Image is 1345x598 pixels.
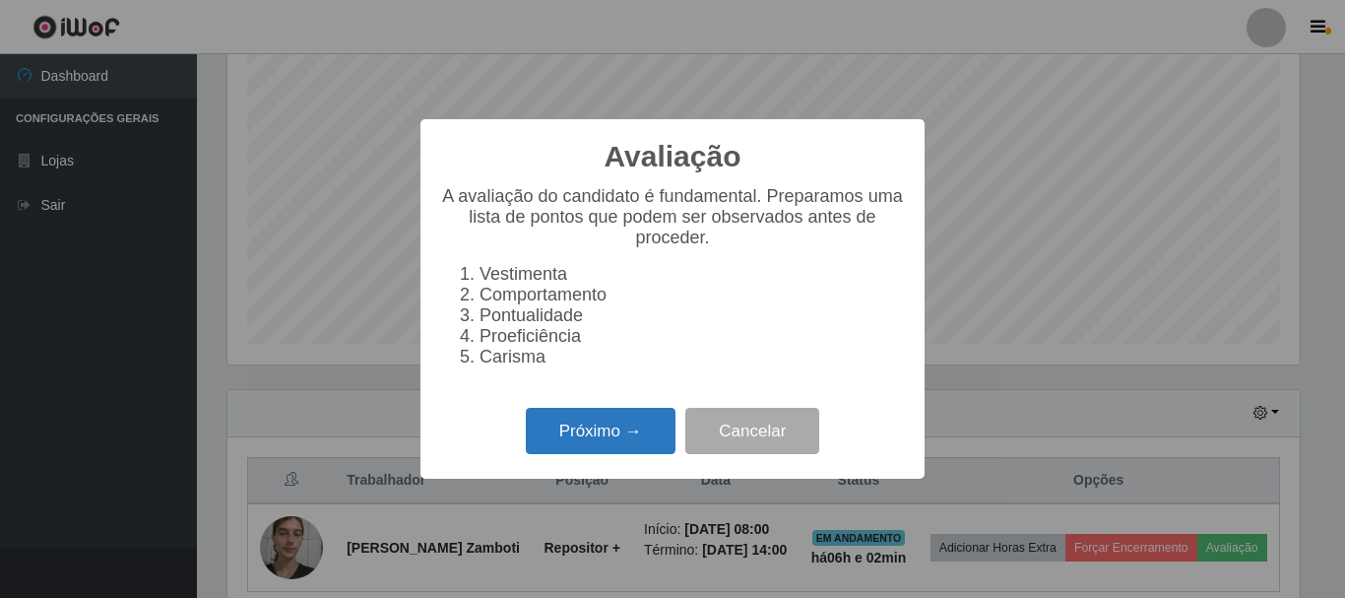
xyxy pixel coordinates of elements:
[480,285,905,305] li: Comportamento
[480,326,905,347] li: Proeficiência
[480,264,905,285] li: Vestimenta
[480,347,905,367] li: Carisma
[605,139,741,174] h2: Avaliação
[480,305,905,326] li: Pontualidade
[526,408,675,454] button: Próximo →
[685,408,819,454] button: Cancelar
[440,186,905,248] p: A avaliação do candidato é fundamental. Preparamos uma lista de pontos que podem ser observados a...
